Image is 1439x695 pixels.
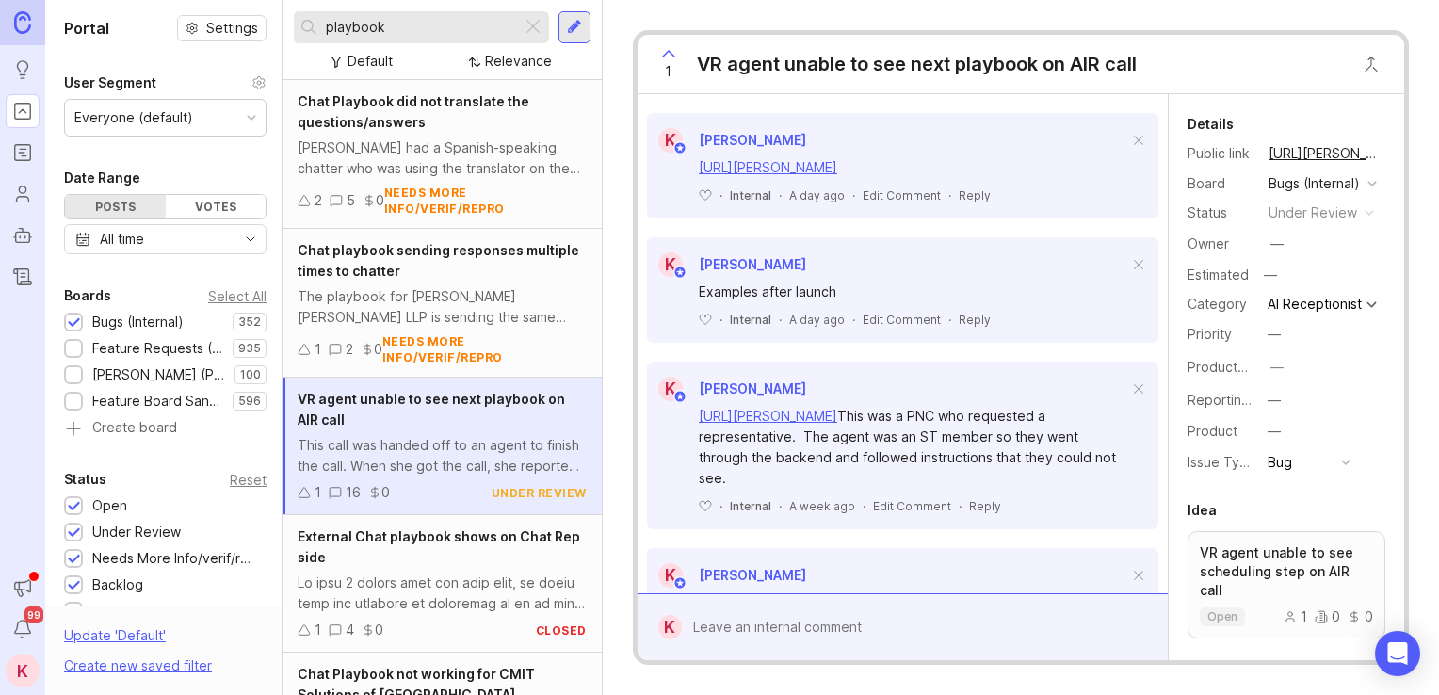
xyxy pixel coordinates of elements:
div: This call was handed off to an agent to finish the call. When she got the call, she reported it w... [298,435,587,477]
div: closed [536,622,587,638]
a: Portal [6,94,40,128]
a: K[PERSON_NAME] [647,252,806,277]
div: 1 [315,339,321,360]
div: 4 [346,620,354,640]
div: Everyone (default) [74,107,193,128]
div: Bugs (Internal) [92,312,184,332]
span: A week ago [789,498,855,514]
div: Estimated [1188,268,1249,282]
div: Status [64,468,106,491]
div: Lo ipsu 2 dolors amet con adip elit, se doeiu temp inc utlabore et doloremag al en ad min ven qui... [298,573,587,614]
button: Notifications [6,612,40,646]
div: This was a PNC who requested a representative. The agent was an ST member so they went through th... [699,406,1128,489]
img: Canny Home [14,11,31,33]
div: K [658,615,682,639]
div: K [658,128,683,153]
label: Issue Type [1188,454,1256,470]
div: — [1270,234,1284,254]
div: under review [1269,202,1357,223]
a: VR agent unable to see next playbook on AIR callThis call was handed off to an agent to finish th... [283,378,602,515]
p: 352 [238,315,261,330]
div: Owner [1188,234,1253,254]
button: Announcements [6,571,40,605]
span: 99 [24,606,43,623]
div: Examples after launch [699,282,1128,302]
p: 100 [240,367,261,382]
input: Search... [326,17,514,38]
p: VR agent unable to see scheduling step on AIR call [1200,543,1373,600]
label: Reporting Team [1188,392,1288,408]
div: Backlog [92,574,143,595]
div: 1 [315,482,321,503]
div: Open Intercom Messenger [1375,631,1420,676]
div: needs more info/verif/repro [382,333,587,365]
span: [PERSON_NAME] [699,567,806,583]
div: Select All [208,291,267,301]
div: K [658,377,683,401]
a: Create board [64,421,267,438]
div: User Segment [64,72,156,94]
span: 1 [665,61,671,82]
div: Bug [1268,452,1292,473]
div: 0 [381,482,390,503]
div: Posts [65,195,166,218]
div: 5 [347,190,355,211]
div: — [1258,263,1283,287]
a: Changelog [6,260,40,294]
div: Edit Comment [863,187,941,203]
div: Internal [730,498,771,514]
div: Feature Requests (Internal) [92,338,223,359]
div: Open [92,495,127,516]
img: member badge [672,140,687,154]
div: 0 [374,339,382,360]
div: 0 [376,190,384,211]
div: · [719,312,722,328]
span: [PERSON_NAME] [699,380,806,396]
div: Details [1188,113,1234,136]
div: Reply [959,312,991,328]
div: · [948,187,951,203]
div: · [863,498,865,514]
span: A day ago [789,187,845,203]
div: Reset [230,475,267,485]
div: · [779,312,782,328]
a: Users [6,177,40,211]
div: Default [348,51,393,72]
div: K [658,563,683,588]
div: — [1270,357,1284,378]
div: — [1268,421,1281,442]
div: 0 [1348,610,1373,623]
img: member badge [672,389,687,403]
div: Status [1188,202,1253,223]
div: Votes [166,195,267,218]
a: [URL][PERSON_NAME] [699,159,837,175]
a: Chat Playbook did not translate the questions/answers[PERSON_NAME] had a Spanish-speaking chatter... [283,80,602,229]
div: VR agent unable to see next playbook on AIR call [697,51,1137,77]
a: External Chat playbook shows on Chat Rep sideLo ipsu 2 dolors amet con adip elit, se doeiu temp i... [283,515,602,653]
span: External Chat playbook shows on Chat Rep side [298,528,580,565]
div: Under Review [92,522,181,542]
div: Date Range [64,167,140,189]
a: K[PERSON_NAME] [647,128,806,153]
div: · [959,498,962,514]
div: · [779,187,782,203]
img: member badge [672,575,687,590]
a: Roadmaps [6,136,40,170]
p: 935 [238,341,261,356]
div: Relevance [485,51,552,72]
div: Edit Comment [863,312,941,328]
div: · [719,498,722,514]
button: ProductboardID [1265,355,1289,380]
div: — [1268,390,1281,411]
div: Boards [64,284,111,307]
div: All time [100,229,144,250]
div: needs more info/verif/repro [384,185,587,217]
img: member badge [672,265,687,279]
div: · [719,187,722,203]
button: K [6,654,40,687]
div: [PERSON_NAME] had a Spanish-speaking chatter who was using the translator on the chat, however, w... [298,137,587,179]
div: · [948,312,951,328]
div: · [852,187,855,203]
div: Edit Comment [873,498,951,514]
span: Chat Playbook did not translate the questions/answers [298,93,529,130]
